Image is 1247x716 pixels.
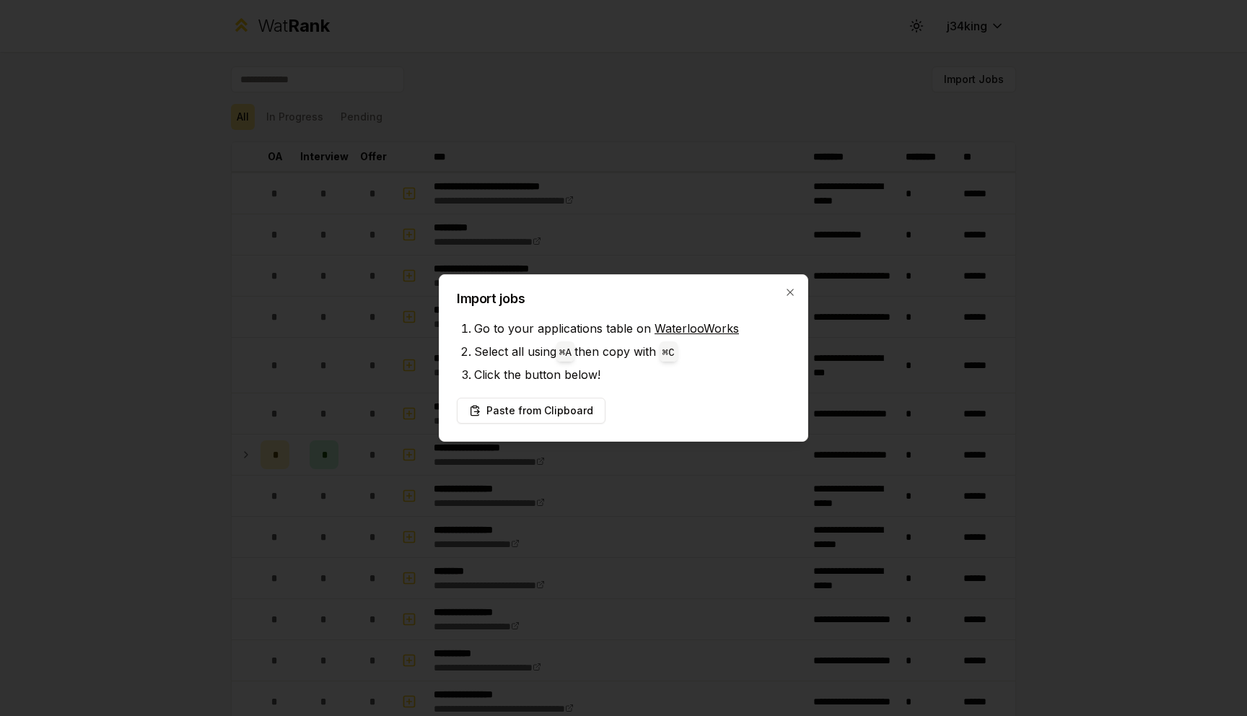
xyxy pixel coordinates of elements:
li: Go to your applications table on [474,317,790,340]
a: WaterlooWorks [655,321,739,336]
li: Select all using then copy with [474,340,790,363]
button: Paste from Clipboard [457,398,605,424]
code: ⌘ A [559,347,572,359]
code: ⌘ C [662,347,675,359]
li: Click the button below! [474,363,790,386]
h2: Import jobs [457,292,790,305]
